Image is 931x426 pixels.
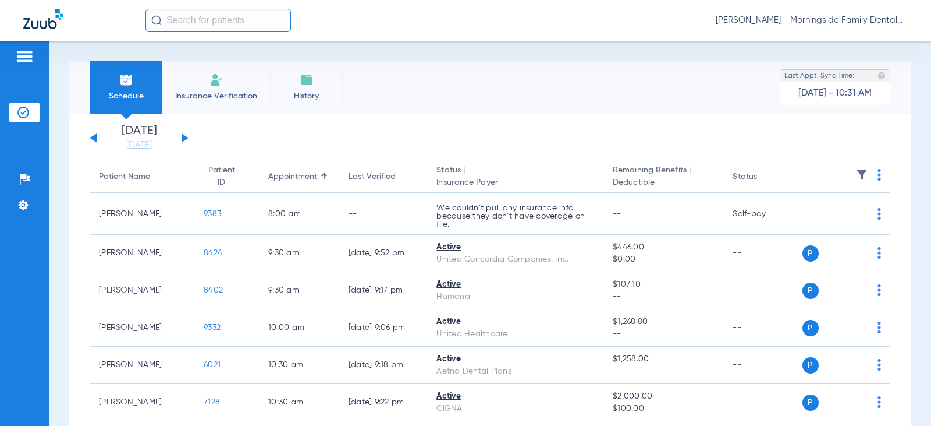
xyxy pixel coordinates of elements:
[349,171,418,183] div: Last Verified
[877,208,881,220] img: group-dot-blue.svg
[877,396,881,408] img: group-dot-blue.svg
[603,161,723,193] th: Remaining Benefits |
[259,309,339,347] td: 10:00 AM
[204,249,222,257] span: 8424
[279,90,334,102] span: History
[613,210,621,218] span: --
[119,73,133,87] img: Schedule
[259,384,339,421] td: 10:30 AM
[802,283,819,299] span: P
[145,9,291,32] input: Search for patients
[613,241,714,254] span: $446.00
[98,90,154,102] span: Schedule
[339,235,428,272] td: [DATE] 9:52 PM
[90,193,194,235] td: [PERSON_NAME]
[204,164,239,189] div: Patient ID
[723,193,802,235] td: Self-pay
[104,139,174,151] a: [DATE]
[802,320,819,336] span: P
[339,193,428,235] td: --
[436,328,594,340] div: United Healthcare
[436,254,594,266] div: United Concordia Companies, Inc.
[204,361,221,369] span: 6021
[204,286,223,294] span: 8402
[716,15,908,26] span: [PERSON_NAME] - Morningside Family Dental
[802,357,819,374] span: P
[723,309,802,347] td: --
[613,365,714,378] span: --
[204,210,221,218] span: 9383
[856,169,868,181] img: filter.svg
[90,384,194,421] td: [PERSON_NAME]
[204,323,221,332] span: 9332
[436,177,594,189] span: Insurance Payer
[339,347,428,384] td: [DATE] 9:18 PM
[613,279,714,291] span: $107.10
[877,284,881,296] img: group-dot-blue.svg
[339,309,428,347] td: [DATE] 9:06 PM
[99,171,150,183] div: Patient Name
[339,272,428,309] td: [DATE] 9:17 PM
[723,384,802,421] td: --
[436,291,594,303] div: Humana
[209,73,223,87] img: Manual Insurance Verification
[90,347,194,384] td: [PERSON_NAME]
[723,235,802,272] td: --
[613,328,714,340] span: --
[798,87,872,99] span: [DATE] - 10:31 AM
[613,390,714,403] span: $2,000.00
[613,403,714,415] span: $100.00
[784,70,854,82] span: Last Appt. Sync Time:
[171,90,261,102] span: Insurance Verification
[104,125,174,151] li: [DATE]
[877,322,881,333] img: group-dot-blue.svg
[300,73,314,87] img: History
[23,9,63,29] img: Zuub Logo
[259,272,339,309] td: 9:30 AM
[349,171,396,183] div: Last Verified
[723,272,802,309] td: --
[427,161,603,193] th: Status |
[339,384,428,421] td: [DATE] 9:22 PM
[436,390,594,403] div: Active
[802,395,819,411] span: P
[436,204,594,228] p: We couldn’t pull any insurance info because they don’t have coverage on file.
[90,272,194,309] td: [PERSON_NAME]
[436,316,594,328] div: Active
[436,353,594,365] div: Active
[436,241,594,254] div: Active
[613,291,714,303] span: --
[259,347,339,384] td: 10:30 AM
[613,254,714,266] span: $0.00
[613,316,714,328] span: $1,268.80
[268,171,330,183] div: Appointment
[204,398,220,406] span: 7128
[90,309,194,347] td: [PERSON_NAME]
[436,403,594,415] div: CIGNA
[613,353,714,365] span: $1,258.00
[204,164,250,189] div: Patient ID
[877,169,881,181] img: group-dot-blue.svg
[99,171,185,183] div: Patient Name
[877,359,881,371] img: group-dot-blue.svg
[436,365,594,378] div: Aetna Dental Plans
[90,235,194,272] td: [PERSON_NAME]
[436,279,594,291] div: Active
[259,193,339,235] td: 8:00 AM
[268,171,317,183] div: Appointment
[802,245,819,262] span: P
[151,15,162,26] img: Search Icon
[877,72,886,80] img: last sync help info
[613,177,714,189] span: Deductible
[723,347,802,384] td: --
[259,235,339,272] td: 9:30 AM
[723,161,802,193] th: Status
[877,247,881,259] img: group-dot-blue.svg
[15,50,34,64] img: hamburger-icon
